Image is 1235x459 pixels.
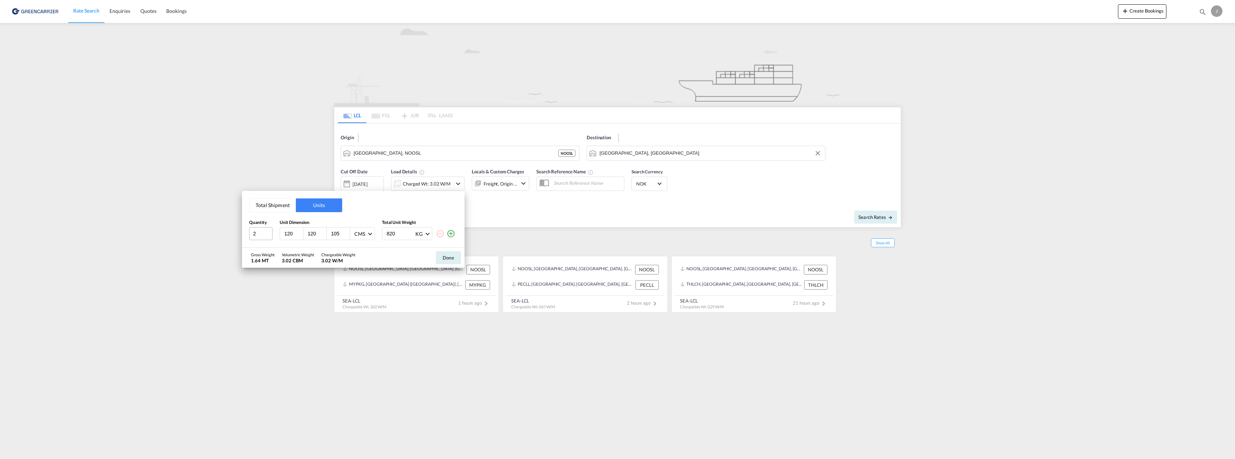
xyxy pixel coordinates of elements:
[250,198,296,212] button: Total Shipment
[415,231,423,237] div: KG
[330,230,350,237] input: H
[436,251,461,264] button: Done
[321,257,355,264] div: 3.02 W/M
[386,228,415,240] input: Enter weight
[307,230,326,237] input: W
[382,220,457,226] div: Total Unit Weight
[282,257,314,264] div: 3.02 CBM
[249,227,272,240] input: Qty
[296,198,342,212] button: Units
[354,231,365,237] div: CMS
[251,252,275,257] div: Gross Weight
[284,230,303,237] input: L
[280,220,375,226] div: Unit Dimension
[282,252,314,257] div: Volumetric Weight
[249,220,272,226] div: Quantity
[447,229,455,238] md-icon: icon-plus-circle-outline
[436,229,444,238] md-icon: icon-minus-circle-outline
[321,252,355,257] div: Chargeable Weight
[251,257,275,264] div: 1.64 MT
